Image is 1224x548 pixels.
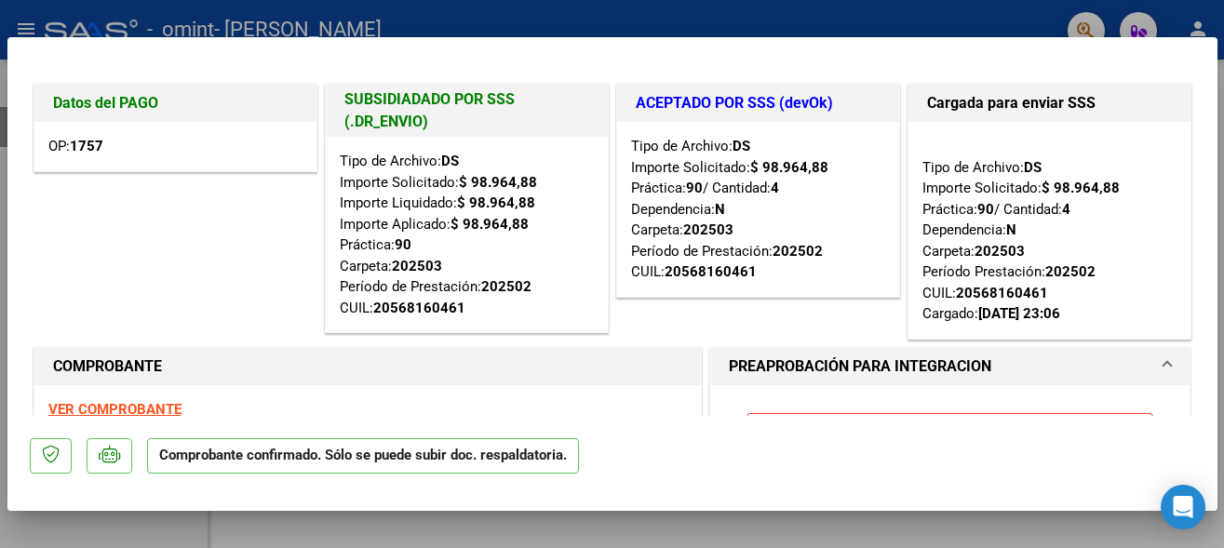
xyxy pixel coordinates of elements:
strong: 4 [1062,201,1070,218]
strong: 202503 [392,258,442,274]
div: 20568160461 [373,298,465,319]
strong: 90 [977,201,994,218]
strong: 90 [686,180,703,196]
span: OP: [48,138,103,154]
strong: 90 [395,236,411,253]
h1: Datos del PAGO [53,92,298,114]
strong: N [1006,221,1016,238]
strong: $ 98.964,88 [457,194,535,211]
strong: 202503 [683,221,733,238]
strong: $ 98.964,88 [451,216,529,233]
div: 20568160461 [956,283,1048,304]
div: 20568160461 [665,261,757,283]
strong: $ 98.964,88 [750,159,828,176]
strong: DS [441,153,459,169]
strong: $ 98.964,88 [1042,180,1120,196]
strong: COMPROBANTE [53,357,162,375]
div: Open Intercom Messenger [1161,485,1205,529]
div: Tipo de Archivo: Importe Solicitado: Importe Liquidado: Importe Aplicado: Práctica: Carpeta: Perí... [340,151,594,318]
div: Tipo de Archivo: Importe Solicitado: Práctica: / Cantidad: Dependencia: Carpeta: Período de Prest... [631,136,885,283]
strong: 202502 [773,243,823,260]
h1: Cargada para enviar SSS [927,92,1172,114]
mat-expansion-panel-header: PREAPROBACIÓN PARA INTEGRACION [710,348,1190,385]
strong: 202502 [1045,263,1096,280]
strong: 1757 [70,138,103,154]
p: Comprobante confirmado. Sólo se puede subir doc. respaldatoria. [147,438,579,474]
strong: 4 [771,180,779,196]
strong: DS [1024,159,1042,176]
strong: 202502 [481,278,531,295]
strong: $ 98.964,88 [459,174,537,191]
div: Tipo de Archivo: Importe Solicitado: Práctica: / Cantidad: Dependencia: Carpeta: Período Prestaci... [922,136,1177,325]
h1: SUBSIDIADADO POR SSS (.DR_ENVIO) [344,88,589,133]
a: VER COMPROBANTE [48,401,182,418]
strong: 202503 [975,243,1025,260]
h1: ACEPTADO POR SSS (devOk) [636,92,881,114]
strong: DS [733,138,750,154]
strong: [DATE] 23:06 [978,305,1060,322]
strong: N [715,201,725,218]
h1: PREAPROBACIÓN PARA INTEGRACION [729,355,991,378]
